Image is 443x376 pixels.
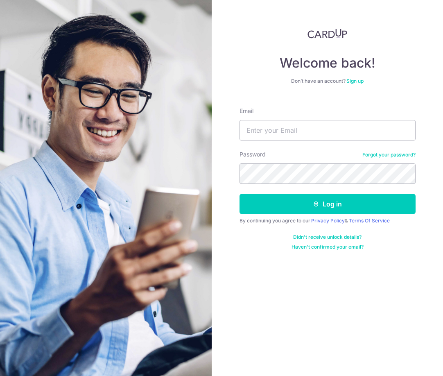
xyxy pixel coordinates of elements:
[240,150,266,159] label: Password
[240,107,253,115] label: Email
[362,152,416,158] a: Forgot your password?
[240,78,416,84] div: Don’t have an account?
[311,217,345,224] a: Privacy Policy
[240,55,416,71] h4: Welcome back!
[307,29,348,39] img: CardUp Logo
[240,120,416,140] input: Enter your Email
[349,217,390,224] a: Terms Of Service
[240,217,416,224] div: By continuing you agree to our &
[293,234,362,240] a: Didn't receive unlock details?
[292,244,364,250] a: Haven't confirmed your email?
[240,194,416,214] button: Log in
[346,78,364,84] a: Sign up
